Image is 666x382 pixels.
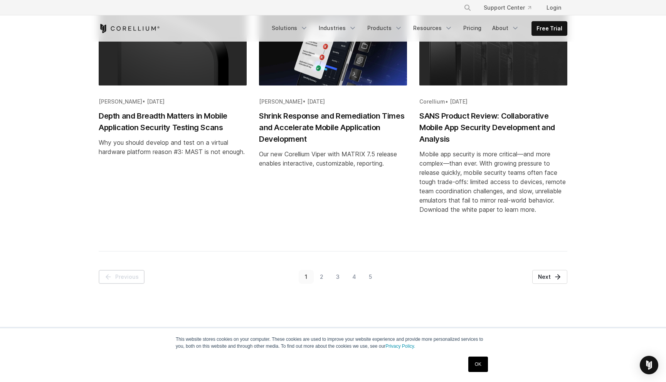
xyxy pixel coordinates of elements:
p: This website stores cookies on your computer. These cookies are used to improve your website expe... [176,336,490,350]
a: Login [540,1,567,15]
a: Privacy Policy. [385,343,415,349]
h2: SANS Product Review: Collaborative Mobile App Security Development and Analysis [419,110,567,145]
h2: Shrink Response and Remediation Times and Accelerate Mobile Application Development [259,110,407,145]
span: [PERSON_NAME] [259,98,303,105]
a: Go to Page 2 [314,270,330,284]
a: OK [468,357,488,372]
button: Search [461,1,474,15]
a: Next [532,270,567,284]
div: Our new Corellium Viper with MATRIX 7.5 release enables interactive, customizable, reporting. [259,149,407,168]
a: Products [363,21,407,35]
span: [DATE] [307,98,325,105]
div: Why you should develop and test on a virtual hardware platform reason #3: MAST is not enough. [99,138,247,156]
a: About [488,21,524,35]
h2: Depth and Breadth Matters in Mobile Application Security Testing Scans [99,110,247,133]
div: Navigation Menu [267,21,567,36]
div: Open Intercom Messenger [640,356,658,374]
span: [PERSON_NAME] [99,98,142,105]
nav: Pagination [99,270,567,284]
a: Resources [409,21,457,35]
a: Industries [314,21,361,35]
div: Navigation Menu [454,1,567,15]
a: Free Trial [532,22,567,35]
a: Go to Page 3 [330,270,346,284]
span: [DATE] [450,98,468,105]
div: • [99,98,247,106]
a: Corellium Home [99,24,160,33]
div: • [259,98,407,106]
div: Mobile app security is more critical—and more complex—than ever. With growing pressure to release... [419,149,567,214]
a: Solutions [267,21,313,35]
a: Pricing [459,21,486,35]
a: Support Center [478,1,537,15]
a: Go to Page 5 [362,270,378,284]
div: • [419,98,567,106]
a: Go to Page 4 [346,270,362,284]
span: [DATE] [147,98,165,105]
a: Go to Page 1 [299,270,314,284]
span: Corellium [419,98,445,105]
